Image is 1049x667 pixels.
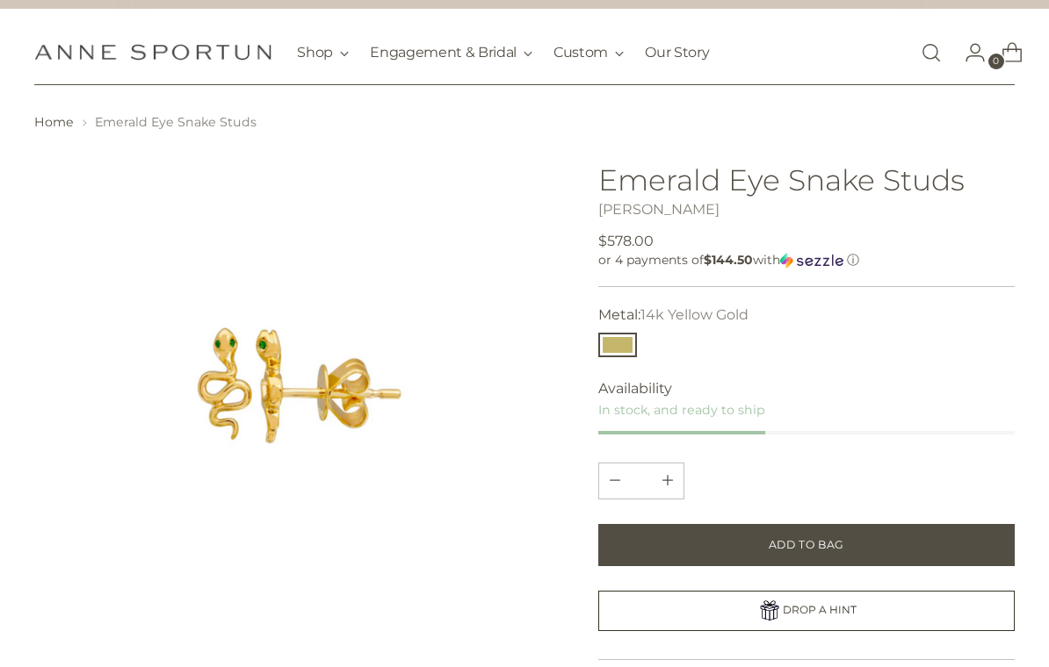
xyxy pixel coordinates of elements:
a: Home [34,114,74,130]
input: Product quantity [620,463,662,498]
button: Add product quantity [599,463,631,498]
a: Go to the account page [951,35,986,70]
span: In stock, and ready to ship [598,402,765,418]
a: Our Story [645,33,709,72]
h1: Emerald Eye Snake Studs [598,164,1014,196]
a: [PERSON_NAME] [598,201,720,218]
button: Subtract product quantity [652,463,684,498]
span: $144.50 [704,252,753,268]
a: Anne Sportun Fine Jewellery [34,44,271,61]
img: Sezzle [780,253,843,269]
span: DROP A HINT [783,603,857,616]
a: DROP A HINT [598,591,1014,631]
span: Add to Bag [769,537,844,553]
span: Emerald Eye Snake Studs [95,114,257,130]
span: 14k Yellow Gold [640,306,749,323]
div: or 4 payments of$144.50withSezzle Click to learn more about Sezzle [598,252,1014,269]
button: 14k Yellow Gold [598,333,637,357]
span: $578.00 [598,231,654,252]
span: 0 [988,54,1004,69]
a: Open search modal [914,35,949,70]
span: Availability [598,378,672,399]
label: Metal: [598,305,749,326]
div: or 4 payments of with [598,252,1014,269]
button: Shop [297,33,349,72]
nav: breadcrumbs [34,113,1014,132]
button: Custom [553,33,624,72]
button: Add to Bag [598,524,1014,566]
a: Open cart modal [988,35,1023,70]
button: Engagement & Bridal [370,33,532,72]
